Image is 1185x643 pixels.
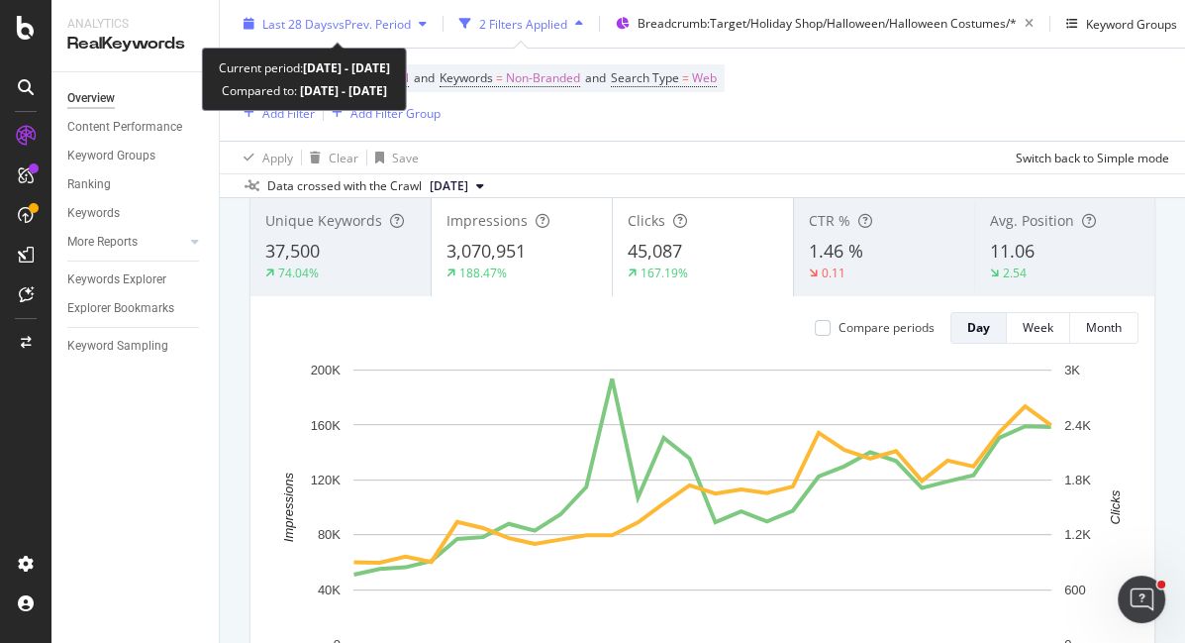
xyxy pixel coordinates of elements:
div: 0.11 [822,265,845,281]
span: Avg. Position [990,211,1074,230]
span: Non-Branded [506,64,580,92]
text: 2.4K [1064,417,1091,432]
div: Analytics [67,16,203,33]
div: RealKeywords [67,33,203,55]
a: Explorer Bookmarks [67,298,205,319]
span: 1.46 % [809,239,863,263]
span: 11.06 [990,239,1035,263]
button: Add Filter [236,101,315,125]
div: Keyword Sampling [67,336,168,357]
div: Overview [67,88,115,109]
div: 2.54 [1003,265,1027,281]
div: Clear [329,149,358,165]
span: Web [692,64,717,92]
div: Add Filter [262,104,315,121]
text: 3K [1064,363,1080,377]
a: Keywords Explorer [67,269,205,290]
a: Overview [67,88,205,109]
a: Content Performance [67,117,205,138]
div: 188.47% [459,265,507,281]
button: Switch back to Simple mode [1008,142,1169,173]
div: Apply [262,149,293,165]
span: 45,087 [628,239,682,263]
text: Impressions [281,472,296,542]
span: Keywords [440,69,493,86]
div: More Reports [67,232,138,253]
text: 120K [311,473,342,487]
div: 74.04% [278,265,319,281]
span: Breadcrumb: Target/Holiday Shop/Halloween/Halloween Costumes/* [638,15,1017,32]
span: = [682,69,689,86]
div: Keyword Groups [67,146,155,166]
div: Data crossed with the Crawl [267,177,422,195]
div: Current period: [219,56,390,79]
a: More Reports [67,232,185,253]
span: and [585,69,606,86]
span: Impressions [446,211,528,230]
text: 1.8K [1064,473,1091,487]
div: Add Filter Group [350,104,441,121]
button: Month [1070,312,1138,344]
div: Week [1023,319,1053,336]
button: Breadcrumb:Target/Holiday Shop/Halloween/Halloween Costumes/* [608,8,1041,40]
span: Clicks [628,211,665,230]
text: 1.2K [1064,527,1091,542]
div: Content Performance [67,117,182,138]
button: [DATE] [422,174,492,198]
button: Save [367,142,419,173]
div: Keyword Groups [1086,15,1177,32]
button: Clear [302,142,358,173]
text: 160K [311,417,342,432]
button: Apply [236,142,293,173]
button: Last 28 DaysvsPrev. Period [236,8,435,40]
span: 37,500 [265,239,320,263]
a: Keyword Sampling [67,336,205,357]
span: 3,070,951 [446,239,526,263]
div: Switch back to Simple mode [1016,149,1169,165]
div: 2 Filters Applied [479,15,567,32]
text: 40K [318,583,341,597]
button: Day [950,312,1007,344]
span: and [414,69,435,86]
text: 200K [311,363,342,377]
span: CTR % [809,211,850,230]
div: Compared to: [222,79,387,102]
div: Save [392,149,419,165]
a: Keyword Groups [67,146,205,166]
div: Explorer Bookmarks [67,298,174,319]
span: 2025 Sep. 15th [430,177,468,195]
div: Ranking [67,174,111,195]
div: Day [967,319,990,336]
button: 2 Filters Applied [451,8,591,40]
a: Ranking [67,174,205,195]
span: Search Type [611,69,679,86]
button: Week [1007,312,1070,344]
iframe: Intercom live chat [1118,576,1165,623]
div: Month [1086,319,1122,336]
div: Compare periods [839,319,935,336]
text: Clicks [1108,489,1123,524]
span: Last 28 Days [262,15,333,32]
div: Keywords [67,203,120,224]
b: [DATE] - [DATE] [297,82,387,99]
span: = [496,69,503,86]
b: [DATE] - [DATE] [303,59,390,76]
text: 600 [1064,583,1086,597]
span: Unique Keywords [265,211,382,230]
div: 167.19% [641,265,688,281]
button: Keyword Groups [1058,8,1185,40]
div: Keywords Explorer [67,269,166,290]
span: vs Prev. Period [333,15,411,32]
a: Keywords [67,203,205,224]
button: Add Filter Group [324,101,441,125]
text: 80K [318,527,341,542]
